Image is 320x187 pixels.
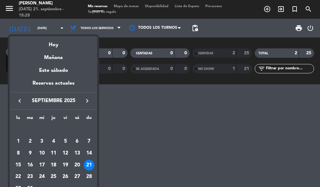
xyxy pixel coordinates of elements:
td: 12 de septiembre de 2025 [59,147,71,159]
div: 14 [84,148,94,159]
td: 4 de septiembre de 2025 [48,136,60,148]
div: 4 [48,136,59,147]
div: Reservas actuales [10,79,97,92]
td: 3 de septiembre de 2025 [36,136,48,148]
div: 7 [84,136,94,147]
div: 5 [60,136,71,147]
div: 28 [84,172,94,182]
button: keyboard_arrow_right [82,97,93,105]
td: 27 de septiembre de 2025 [71,171,83,183]
td: 25 de septiembre de 2025 [48,171,60,183]
td: 6 de septiembre de 2025 [71,136,83,148]
th: domingo [83,114,95,124]
div: 16 [25,160,35,170]
div: 17 [37,160,47,170]
div: Este sábado [10,62,97,79]
td: 19 de septiembre de 2025 [59,159,71,171]
div: 9 [25,148,35,159]
div: 3 [37,136,47,147]
div: 18 [48,160,59,170]
td: 7 de septiembre de 2025 [83,136,95,148]
div: 6 [72,136,82,147]
th: jueves [48,114,60,124]
th: lunes [12,114,24,124]
button: keyboard_arrow_left [14,97,25,105]
div: Hoy [10,36,97,49]
div: 24 [37,172,47,182]
td: 1 de septiembre de 2025 [12,136,24,148]
div: 1 [13,136,23,147]
td: 14 de septiembre de 2025 [83,147,95,159]
th: martes [24,114,36,124]
div: 21 [84,160,94,170]
div: 20 [72,160,82,170]
td: SEP. [12,124,95,136]
td: 26 de septiembre de 2025 [59,171,71,183]
td: 13 de septiembre de 2025 [71,147,83,159]
td: 10 de septiembre de 2025 [36,147,48,159]
div: 15 [13,160,23,170]
td: 22 de septiembre de 2025 [12,171,24,183]
th: sábado [71,114,83,124]
div: 12 [60,148,71,159]
div: 27 [72,172,82,182]
i: keyboard_arrow_left [16,97,23,105]
td: 21 de septiembre de 2025 [83,159,95,171]
div: 2 [25,136,35,147]
div: 22 [13,172,23,182]
td: 2 de septiembre de 2025 [24,136,36,148]
th: viernes [59,114,71,124]
div: Mañana [10,49,97,62]
td: 15 de septiembre de 2025 [12,159,24,171]
div: 13 [72,148,82,159]
td: 23 de septiembre de 2025 [24,171,36,183]
div: 19 [60,160,71,170]
td: 28 de septiembre de 2025 [83,171,95,183]
td: 9 de septiembre de 2025 [24,147,36,159]
div: 10 [37,148,47,159]
td: 11 de septiembre de 2025 [48,147,60,159]
div: 11 [48,148,59,159]
div: 8 [13,148,23,159]
th: miércoles [36,114,48,124]
div: 25 [48,172,59,182]
td: 17 de septiembre de 2025 [36,159,48,171]
div: 23 [25,172,35,182]
div: 26 [60,172,71,182]
td: 24 de septiembre de 2025 [36,171,48,183]
td: 20 de septiembre de 2025 [71,159,83,171]
td: 5 de septiembre de 2025 [59,136,71,148]
td: 8 de septiembre de 2025 [12,147,24,159]
span: septiembre 2025 [25,97,82,105]
td: 18 de septiembre de 2025 [48,159,60,171]
td: 16 de septiembre de 2025 [24,159,36,171]
i: keyboard_arrow_right [83,97,91,105]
